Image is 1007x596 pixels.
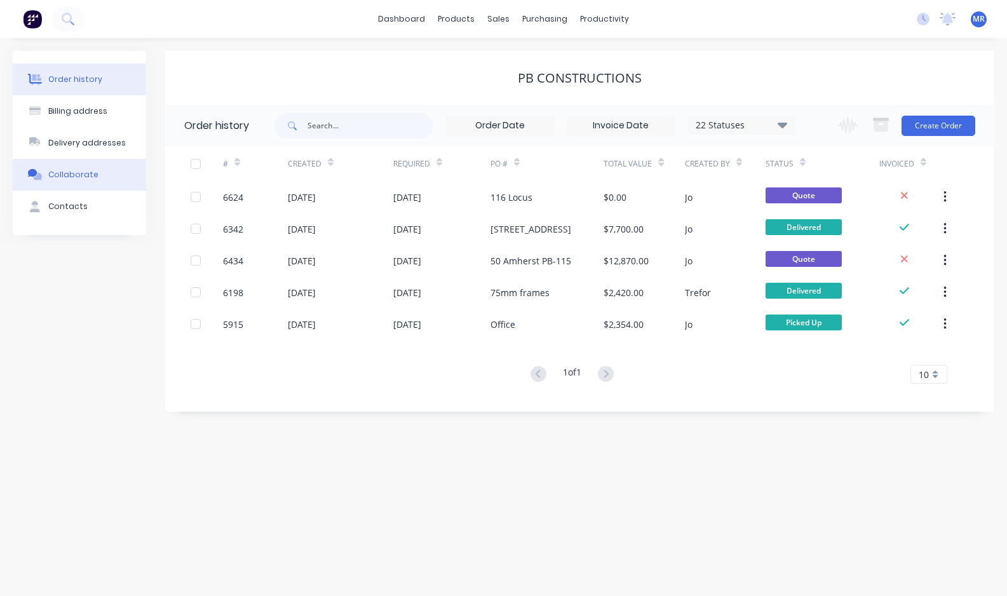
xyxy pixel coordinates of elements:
[23,10,42,29] img: Factory
[902,116,975,136] button: Create Order
[393,191,421,204] div: [DATE]
[604,318,644,331] div: $2,354.00
[685,318,693,331] div: Jo
[563,365,581,384] div: 1 of 1
[490,146,604,181] div: PO #
[48,201,88,212] div: Contacts
[13,191,146,222] button: Contacts
[48,105,107,117] div: Billing address
[766,158,794,170] div: Status
[48,74,102,85] div: Order history
[490,222,571,236] div: [STREET_ADDRESS]
[604,146,684,181] div: Total Value
[223,146,288,181] div: #
[766,219,842,235] span: Delivered
[48,169,98,180] div: Collaborate
[13,95,146,127] button: Billing address
[431,10,481,29] div: products
[688,118,795,132] div: 22 Statuses
[685,254,693,268] div: Jo
[288,318,316,331] div: [DATE]
[685,191,693,204] div: Jo
[518,71,642,86] div: PB Constructions
[184,118,249,133] div: Order history
[490,191,532,204] div: 116 Locus
[490,254,571,268] div: 50 Amherst PB-115
[604,286,644,299] div: $2,420.00
[288,222,316,236] div: [DATE]
[973,13,985,25] span: MR
[288,191,316,204] div: [DATE]
[288,146,393,181] div: Created
[516,10,574,29] div: purchasing
[766,315,842,330] span: Picked Up
[490,318,515,331] div: Office
[490,286,550,299] div: 75mm frames
[223,158,228,170] div: #
[685,146,766,181] div: Created By
[223,318,243,331] div: 5915
[766,187,842,203] span: Quote
[288,286,316,299] div: [DATE]
[447,116,553,135] input: Order Date
[13,127,146,159] button: Delivery addresses
[490,158,508,170] div: PO #
[288,158,321,170] div: Created
[604,222,644,236] div: $7,700.00
[393,254,421,268] div: [DATE]
[13,64,146,95] button: Order history
[604,158,652,170] div: Total Value
[393,222,421,236] div: [DATE]
[766,251,842,267] span: Quote
[766,146,879,181] div: Status
[223,222,243,236] div: 6342
[393,158,430,170] div: Required
[288,254,316,268] div: [DATE]
[567,116,674,135] input: Invoice Date
[604,191,626,204] div: $0.00
[13,159,146,191] button: Collaborate
[48,137,126,149] div: Delivery addresses
[919,368,929,381] span: 10
[372,10,431,29] a: dashboard
[604,254,649,268] div: $12,870.00
[223,286,243,299] div: 6198
[685,158,730,170] div: Created By
[393,146,490,181] div: Required
[308,113,433,139] input: Search...
[766,283,842,299] span: Delivered
[223,254,243,268] div: 6434
[685,286,711,299] div: Trefor
[393,318,421,331] div: [DATE]
[879,158,914,170] div: Invoiced
[393,286,421,299] div: [DATE]
[685,222,693,236] div: Jo
[223,191,243,204] div: 6624
[879,146,944,181] div: Invoiced
[481,10,516,29] div: sales
[574,10,635,29] div: productivity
